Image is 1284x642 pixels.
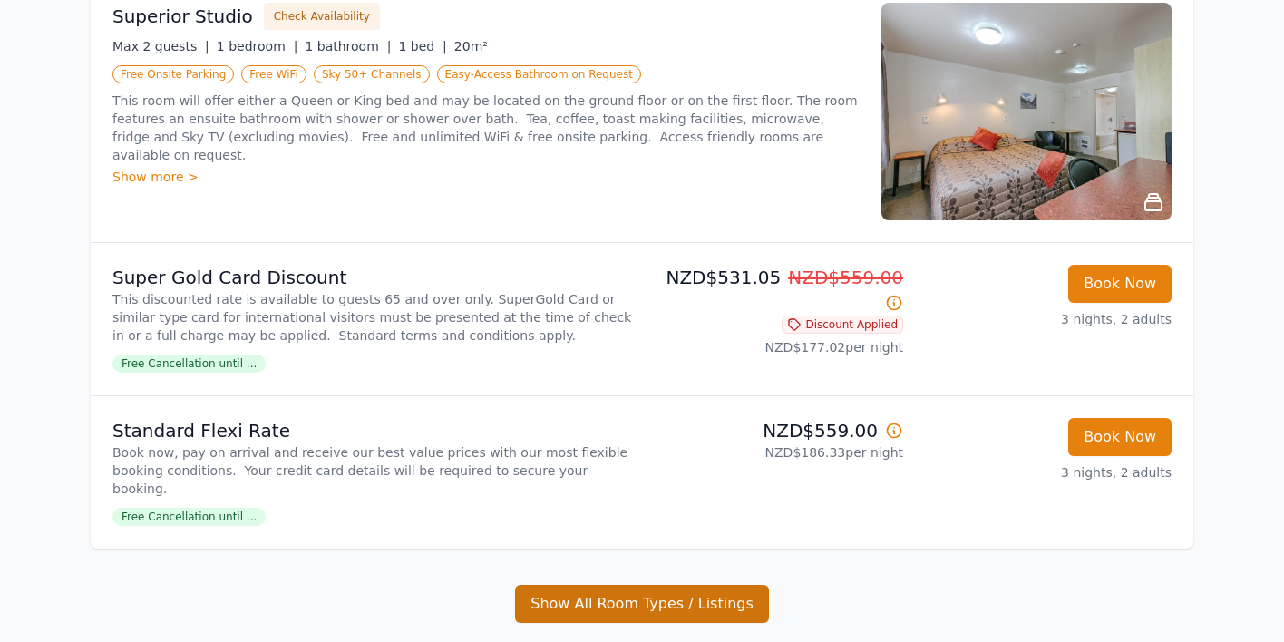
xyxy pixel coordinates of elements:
[264,3,380,30] button: Check Availability
[305,39,391,53] span: 1 bathroom |
[437,65,641,83] span: Easy-Access Bathroom on Request
[112,290,635,345] p: This discounted rate is available to guests 65 and over only. SuperGold Card or similar type card...
[112,92,860,164] p: This room will offer either a Queen or King bed and may be located on the ground floor or on the ...
[112,355,266,373] span: Free Cancellation until ...
[112,4,253,29] h3: Superior Studio
[112,443,635,498] p: Book now, pay on arrival and receive our best value prices with our most flexible booking conditi...
[112,265,635,290] p: Super Gold Card Discount
[217,39,298,53] span: 1 bedroom |
[649,443,903,462] p: NZD$186.33 per night
[454,39,488,53] span: 20m²
[398,39,446,53] span: 1 bed |
[112,39,209,53] span: Max 2 guests |
[918,463,1172,481] p: 3 nights, 2 adults
[112,508,266,526] span: Free Cancellation until ...
[1068,418,1172,456] button: Book Now
[649,338,903,356] p: NZD$177.02 per night
[112,418,635,443] p: Standard Flexi Rate
[314,65,430,83] span: Sky 50+ Channels
[1068,265,1172,303] button: Book Now
[649,265,903,316] p: NZD$531.05
[112,168,860,186] div: Show more >
[515,585,769,623] button: Show All Room Types / Listings
[112,65,234,83] span: Free Onsite Parking
[649,418,903,443] p: NZD$559.00
[918,310,1172,328] p: 3 nights, 2 adults
[241,65,306,83] span: Free WiFi
[788,267,903,288] span: NZD$559.00
[782,316,903,334] span: Discount Applied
